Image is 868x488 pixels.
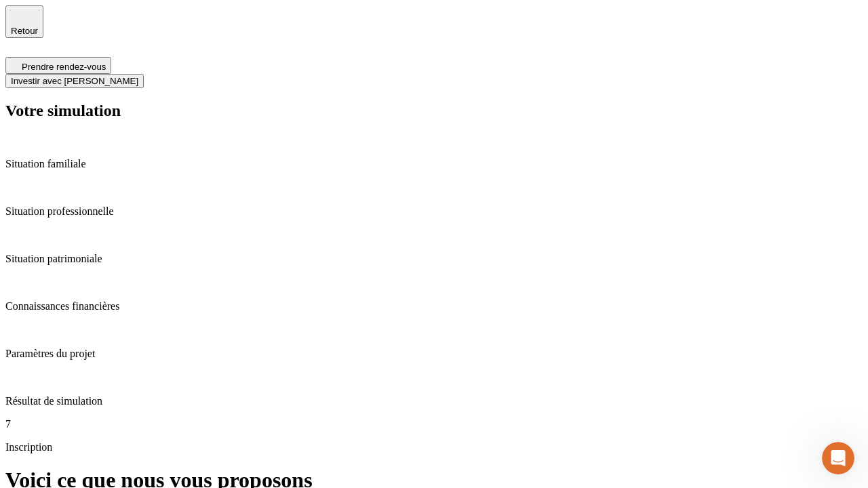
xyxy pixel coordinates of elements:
[5,205,863,218] p: Situation professionnelle
[5,74,144,88] button: Investir avec [PERSON_NAME]
[5,418,863,430] p: 7
[11,76,138,86] span: Investir avec [PERSON_NAME]
[5,348,863,360] p: Paramètres du projet
[5,5,43,38] button: Retour
[5,57,111,74] button: Prendre rendez-vous
[822,442,854,474] iframe: Intercom live chat
[5,158,863,170] p: Situation familiale
[5,253,863,265] p: Situation patrimoniale
[5,300,863,312] p: Connaissances financières
[5,441,863,453] p: Inscription
[5,395,863,407] p: Résultat de simulation
[5,102,863,120] h2: Votre simulation
[22,62,106,72] span: Prendre rendez-vous
[11,26,38,36] span: Retour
